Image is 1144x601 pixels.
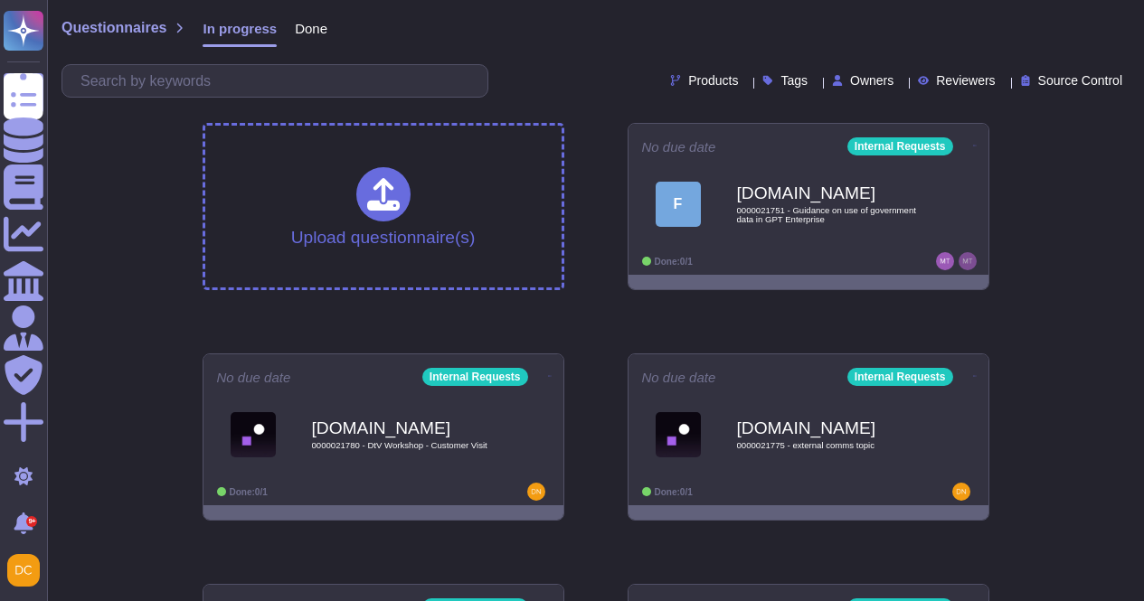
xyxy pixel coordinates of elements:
span: No due date [642,140,716,154]
div: Internal Requests [847,368,953,386]
span: Done: 0/1 [655,487,693,497]
div: Upload questionnaire(s) [291,167,476,246]
div: 9+ [26,516,37,527]
span: Done: 0/1 [230,487,268,497]
span: Questionnaires [61,21,166,35]
img: user [527,483,545,501]
span: Done: 0/1 [655,257,693,267]
div: Internal Requests [847,137,953,155]
span: Reviewers [936,74,995,87]
span: Tags [780,74,808,87]
span: 0000021775 - external comms topic [737,441,918,450]
span: Products [688,74,738,87]
span: 0000021780 - DtV Workshop - Customer Visit [312,441,493,450]
span: No due date [217,371,291,384]
span: Owners [850,74,893,87]
img: Logo [656,412,701,457]
span: In progress [203,22,277,35]
div: F [656,182,701,227]
span: No due date [642,371,716,384]
img: user [952,483,970,501]
img: user [959,252,977,270]
img: user [7,554,40,587]
b: [DOMAIN_NAME] [737,419,918,437]
span: Source Control [1038,74,1122,87]
button: user [4,550,52,590]
input: Search by keywords [71,65,487,97]
b: [DOMAIN_NAME] [737,184,918,202]
b: [DOMAIN_NAME] [312,419,493,437]
span: Done [295,22,327,35]
img: user [936,252,954,270]
div: Internal Requests [422,368,528,386]
img: Logo [231,412,276,457]
span: 0000021751 - Guidance on use of government data in GPT Enterprise [737,206,918,223]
